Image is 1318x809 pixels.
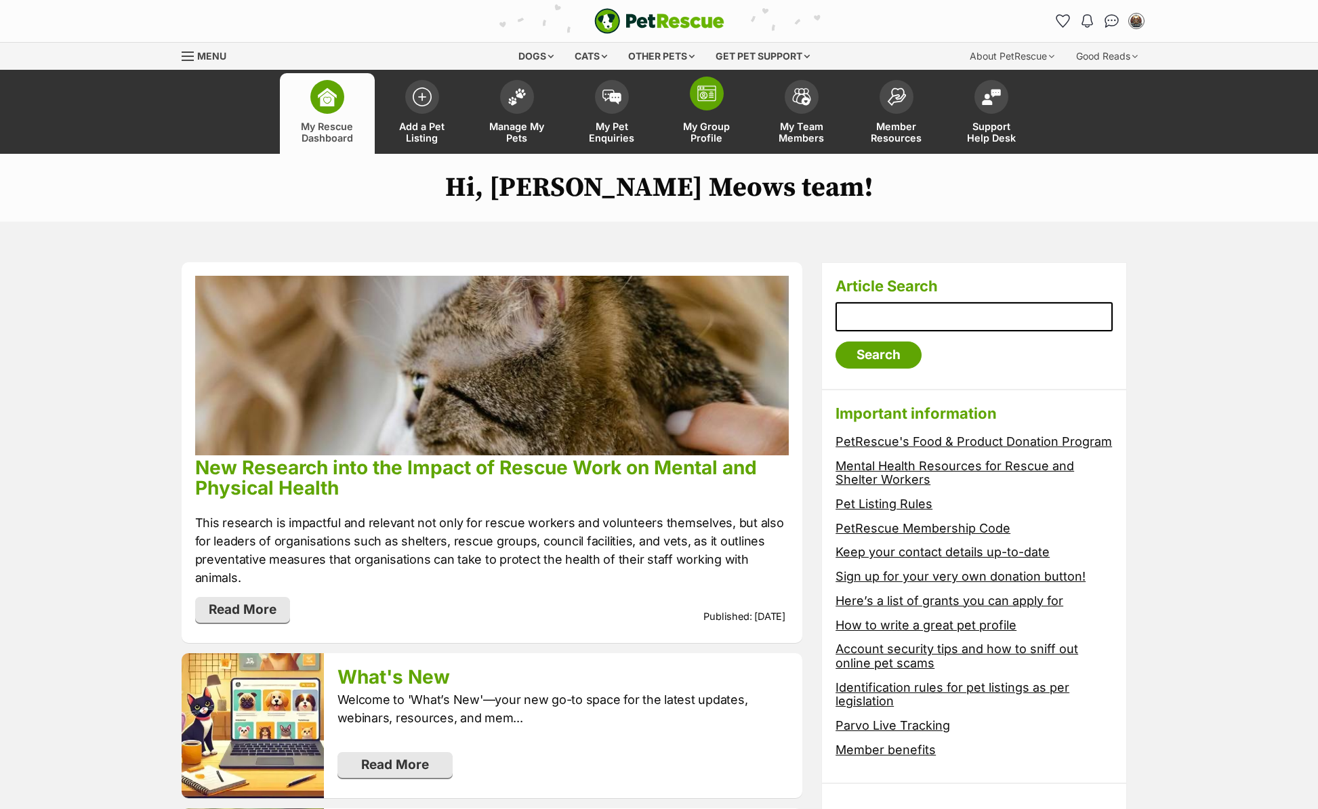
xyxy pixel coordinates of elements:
[836,642,1078,670] a: Account security tips and how to sniff out online pet scams
[413,87,432,106] img: add-pet-listing-icon-0afa8454b4691262ce3f59096e99ab1cd57d4a30225e0717b998d2c9b9846f56.svg
[836,521,1010,535] a: PetRescue Membership Code
[594,8,724,34] img: logo-e224e6f780fb5917bec1dbf3a21bbac754714ae5b6737aabdf751b685950b380.svg
[836,680,1069,709] a: Identification rules for pet listings as per legislation
[318,87,337,106] img: dashboard-icon-eb2f2d2d3e046f16d808141f083e7271f6b2e854fb5c12c21221c1fb7104beca.svg
[1052,10,1147,32] ul: Account quick links
[836,569,1086,583] a: Sign up for your very own donation button!
[676,121,737,144] span: My Group Profile
[508,88,527,106] img: manage-my-pets-icon-02211641906a0b7f246fdf0571729dbe1e7629f14944591b6c1af311fb30b64b.svg
[337,690,789,727] p: Welcome to 'What’s New'—your new go-to space for the latest updates, webinars, resources, and mem...
[706,43,819,70] div: Get pet support
[195,597,290,623] a: Read More
[836,618,1016,632] a: How to write a great pet profile
[792,88,811,106] img: team-members-icon-5396bd8760b3fe7c0b43da4ab00e1e3bb1a5d9ba89233759b79545d2d3fc5d0d.svg
[1105,14,1119,28] img: chat-41dd97257d64d25036548639549fe6c8038ab92f7586957e7f3b1b290dea8141.svg
[836,404,1113,423] h3: Important information
[836,341,922,369] input: Search
[581,121,642,144] span: My Pet Enquiries
[1082,14,1092,28] img: notifications-46538b983faf8c2785f20acdc204bb7945ddae34d4c08c2a6579f10ce5e182be.svg
[960,43,1064,70] div: About PetRescue
[594,8,724,34] a: PetRescue
[1067,43,1147,70] div: Good Reads
[361,757,429,772] span: translation missing: en.admin.index.read_more
[771,121,832,144] span: My Team Members
[487,121,548,144] span: Manage My Pets
[836,459,1074,487] a: Mental Health Resources for Rescue and Shelter Workers
[836,434,1112,449] a: PetRescue's Food & Product Donation Program
[195,456,757,499] a: New Research into the Impact of Rescue Work on Mental and Physical Health
[509,43,563,70] div: Dogs
[195,514,789,587] p: This research is impactful and relevant not only for rescue workers and volunteers themselves, bu...
[836,545,1050,559] a: Keep your contact details up-to-date
[392,121,453,144] span: Add a Pet Listing
[836,594,1063,608] a: Here’s a list of grants you can apply for
[195,276,789,455] img: phpu68lcuz3p4idnkqkn.jpg
[619,43,704,70] div: Other pets
[836,718,950,732] a: Parvo Live Tracking
[470,73,564,154] a: Manage My Pets
[836,743,936,757] a: Member benefits
[182,653,324,797] img: jza0nzl5bidsgifdvrmd.webp
[836,497,932,511] a: Pet Listing Rules
[1101,10,1123,32] a: Conversations
[836,276,1113,295] h3: Article Search
[944,73,1039,154] a: Support Help Desk
[659,73,754,154] a: My Group Profile
[849,73,944,154] a: Member Resources
[280,73,375,154] a: My Rescue Dashboard
[375,73,470,154] a: Add a Pet Listing
[982,89,1001,105] img: help-desk-icon-fdf02630f3aa405de69fd3d07c3f3aa587a6932b1a1747fa1d2bba05be0121f9.svg
[887,87,906,106] img: member-resources-icon-8e73f808a243e03378d46382f2149f9095a855e16c252ad45f914b54edf8863c.svg
[866,121,927,144] span: Member Resources
[1077,10,1098,32] button: Notifications
[337,665,450,688] a: What's New
[1052,10,1074,32] a: Favourites
[197,50,226,62] span: Menu
[754,73,849,154] a: My Team Members
[565,43,617,70] div: Cats
[564,73,659,154] a: My Pet Enquiries
[697,85,716,102] img: group-profile-icon-3fa3cf56718a62981997c0bc7e787c4b2cf8bcc04b72c1350f741eb67cf2f40e.svg
[297,121,358,144] span: My Rescue Dashboard
[1126,10,1147,32] button: My account
[961,121,1022,144] span: Support Help Desk
[703,609,785,624] p: Published: [DATE]
[182,43,236,67] a: Menu
[602,89,621,104] img: pet-enquiries-icon-7e3ad2cf08bfb03b45e93fb7055b45f3efa6380592205ae92323e6603595dc1f.svg
[1130,14,1143,28] img: Natasha Boehm profile pic
[337,752,453,778] a: Read More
